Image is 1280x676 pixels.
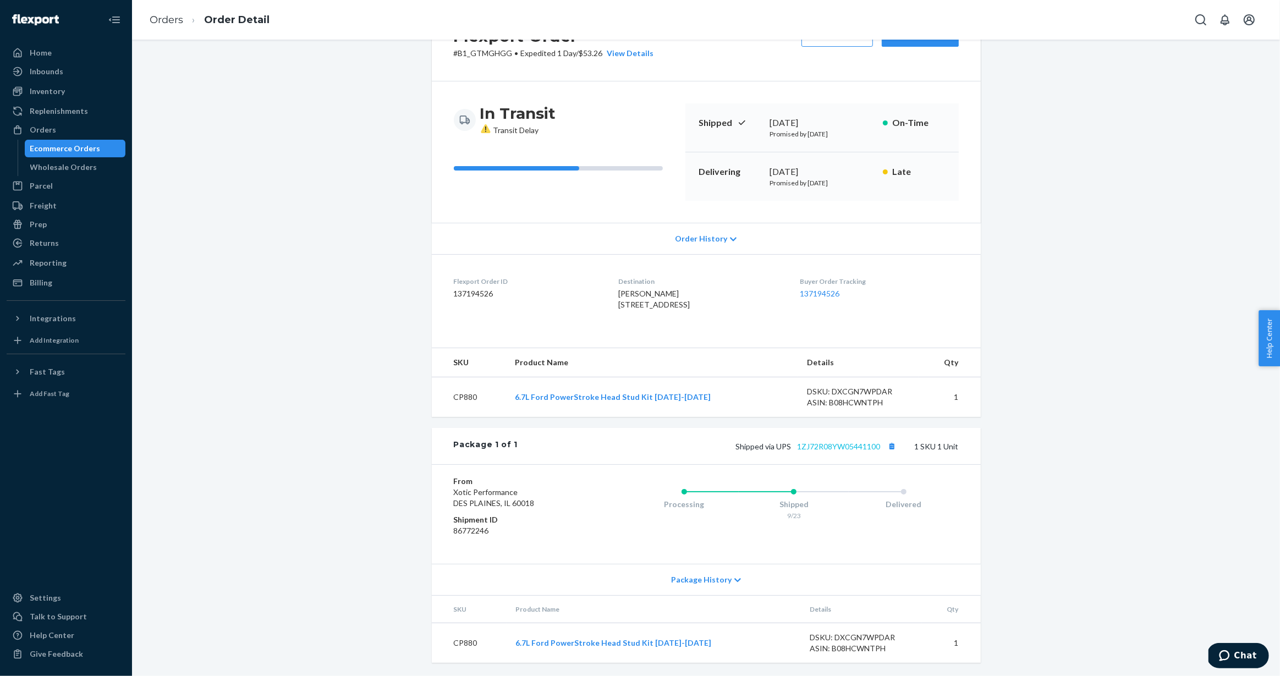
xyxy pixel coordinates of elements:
dt: Shipment ID [454,514,585,525]
div: Ecommerce Orders [30,143,101,154]
p: Late [892,166,946,178]
th: Details [798,348,919,377]
div: Add Integration [30,336,79,345]
div: 9/23 [739,511,849,520]
span: Order History [675,233,727,244]
a: Settings [7,589,125,607]
th: Qty [919,348,980,377]
button: Open account menu [1238,9,1260,31]
div: Talk to Support [30,611,87,622]
button: View Details [603,48,654,59]
a: Order Detail [204,14,270,26]
div: [DATE] [770,117,874,129]
div: Wholesale Orders [30,162,97,173]
div: Settings [30,592,61,603]
div: Add Fast Tag [30,389,69,398]
div: DSKU: DXCGN7WPDAR [810,632,914,643]
div: Inventory [30,86,65,97]
a: 1ZJ72R08YW05441100 [798,442,881,451]
div: Returns [30,238,59,249]
ol: breadcrumbs [141,4,278,36]
a: Replenishments [7,102,125,120]
th: Product Name [507,596,801,623]
div: Shipped [739,499,849,510]
a: 137194526 [800,289,839,298]
div: Integrations [30,313,76,324]
dt: From [454,476,585,487]
a: Inventory [7,83,125,100]
a: Add Fast Tag [7,385,125,403]
a: Inbounds [7,63,125,80]
a: Home [7,44,125,62]
div: Prep [30,219,47,230]
span: • [515,48,519,58]
p: Promised by [DATE] [770,129,874,139]
a: Parcel [7,177,125,195]
div: Parcel [30,180,53,191]
p: Delivering [699,166,761,178]
div: 1 SKU 1 Unit [518,439,958,453]
a: Prep [7,216,125,233]
a: Help Center [7,626,125,644]
a: Ecommerce Orders [25,140,126,157]
div: Replenishments [30,106,88,117]
dd: 86772246 [454,525,585,536]
button: Integrations [7,310,125,327]
p: # B1_GTMGHGG / $53.26 [454,48,654,59]
p: Promised by [DATE] [770,178,874,188]
td: CP880 [432,377,506,417]
button: Fast Tags [7,363,125,381]
p: Shipped [699,117,761,129]
th: Details [801,596,922,623]
a: Orders [7,121,125,139]
div: Delivered [849,499,959,510]
a: Billing [7,274,125,292]
dt: Flexport Order ID [454,277,601,286]
div: Home [30,47,52,58]
a: Freight [7,197,125,215]
div: Give Feedback [30,648,83,659]
h3: In Transit [480,103,556,123]
iframe: Opens a widget where you can chat to one of our agents [1208,643,1269,670]
span: [PERSON_NAME] [STREET_ADDRESS] [618,289,690,309]
a: 6.7L Ford PowerStroke Head Stud Kit [DATE]-[DATE] [515,392,711,402]
button: Open notifications [1214,9,1236,31]
span: Expedited 1 Day [521,48,576,58]
span: Package History [671,574,732,585]
span: Transit Delay [480,125,539,135]
div: Help Center [30,630,74,641]
td: CP880 [432,623,507,663]
div: Reporting [30,257,67,268]
div: DSKU: DXCGN7WPDAR [807,386,910,397]
span: Shipped via UPS [736,442,899,451]
a: Returns [7,234,125,252]
div: Package 1 of 1 [454,439,518,453]
dd: 137194526 [454,288,601,299]
div: Billing [30,277,52,288]
th: Product Name [506,348,798,377]
span: Help Center [1259,310,1280,366]
div: Fast Tags [30,366,65,377]
button: Close Navigation [103,9,125,31]
button: Talk to Support [7,608,125,625]
img: Flexport logo [12,14,59,25]
a: Reporting [7,254,125,272]
div: Processing [629,499,739,510]
a: Orders [150,14,183,26]
div: ASIN: B08HCWNTPH [810,643,914,654]
th: SKU [432,348,506,377]
a: Add Integration [7,332,125,349]
div: Inbounds [30,66,63,77]
a: Wholesale Orders [25,158,126,176]
dt: Destination [618,277,782,286]
td: 1 [919,377,980,417]
dt: Buyer Order Tracking [800,277,958,286]
th: SKU [432,596,507,623]
p: On-Time [892,117,946,129]
button: Open Search Box [1190,9,1212,31]
td: 1 [922,623,980,663]
div: Orders [30,124,56,135]
a: 6.7L Ford PowerStroke Head Stud Kit [DATE]-[DATE] [515,638,711,647]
